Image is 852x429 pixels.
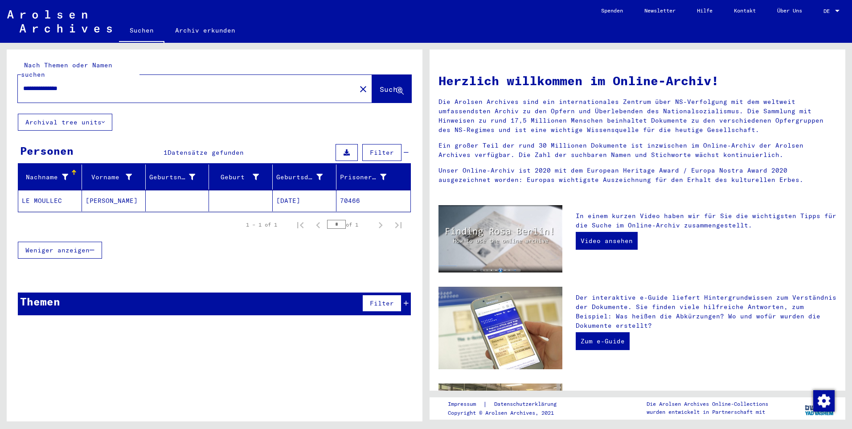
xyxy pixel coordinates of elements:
div: Themen [20,293,60,309]
button: Filter [362,144,401,161]
div: Prisoner # [340,170,400,184]
button: Previous page [309,216,327,234]
div: Vorname [86,173,132,182]
p: Der interaktive e-Guide liefert Hintergrundwissen zum Verständnis der Dokumente. Sie finden viele... [576,293,836,330]
mat-header-cell: Vorname [82,165,146,190]
span: Filter [370,299,394,307]
button: Next page [372,216,389,234]
mat-cell: [DATE] [273,190,336,211]
p: Unser Online-Archiv ist 2020 mit dem European Heritage Award / Europa Nostra Award 2020 ausgezeic... [438,166,836,185]
a: Zum e-Guide [576,332,630,350]
img: eguide.jpg [438,287,562,369]
span: 1 [164,148,168,157]
p: In einem kurzen Video haben wir für Sie die wichtigsten Tipps für die Suche im Online-Archiv zusa... [576,211,836,230]
div: Nachname [22,170,82,184]
mat-icon: close [358,84,369,95]
span: Filter [370,148,394,157]
a: Archiv erkunden [164,20,246,41]
div: 1 – 1 of 1 [246,221,277,229]
span: Datensätze gefunden [168,148,244,157]
div: Geburt‏ [213,173,259,182]
img: video.jpg [438,205,562,272]
p: Die Arolsen Archives sind ein internationales Zentrum über NS-Verfolgung mit dem weltweit umfasse... [438,97,836,135]
button: Archival tree units [18,114,112,131]
div: Geburtsname [149,170,209,184]
a: Suchen [119,20,164,43]
div: Vorname [86,170,145,184]
button: Clear [354,80,372,98]
mat-cell: LE MOULLEC [18,190,82,211]
mat-cell: [PERSON_NAME] [82,190,146,211]
mat-header-cell: Geburtsdatum [273,165,336,190]
div: Prisoner # [340,173,386,182]
img: yv_logo.png [803,397,836,419]
span: Weniger anzeigen [25,246,90,254]
button: Weniger anzeigen [18,242,102,259]
p: wurden entwickelt in Partnerschaft mit [647,408,768,416]
div: Geburt‏ [213,170,272,184]
div: Nachname [22,173,68,182]
div: Geburtsdatum [276,170,336,184]
mat-header-cell: Nachname [18,165,82,190]
mat-header-cell: Geburtsname [146,165,209,190]
mat-header-cell: Geburt‏ [209,165,273,190]
a: Video ansehen [576,232,638,250]
div: of 1 [327,220,372,229]
mat-cell: 70466 [336,190,410,211]
p: Zusätzlich zu Ihrer eigenen Recherche haben Sie die Möglichkeit, eine Anfrage an die Arolsen Arch... [576,390,836,427]
button: Filter [362,295,401,312]
div: Personen [20,143,74,159]
img: Zustimmung ändern [813,390,835,412]
span: DE [823,8,833,14]
p: Ein großer Teil der rund 30 Millionen Dokumente ist inzwischen im Online-Archiv der Arolsen Archi... [438,141,836,160]
img: Arolsen_neg.svg [7,10,112,33]
button: Suche [372,75,411,103]
p: Copyright © Arolsen Archives, 2021 [448,409,567,417]
h1: Herzlich willkommen im Online-Archiv! [438,71,836,90]
div: | [448,400,567,409]
div: Geburtsdatum [276,173,323,182]
mat-label: Nach Themen oder Namen suchen [21,61,112,78]
mat-header-cell: Prisoner # [336,165,410,190]
div: Geburtsname [149,173,196,182]
a: Datenschutzerklärung [487,400,567,409]
p: Die Arolsen Archives Online-Collections [647,400,768,408]
a: Impressum [448,400,483,409]
button: First page [291,216,309,234]
button: Last page [389,216,407,234]
span: Suche [380,85,402,94]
